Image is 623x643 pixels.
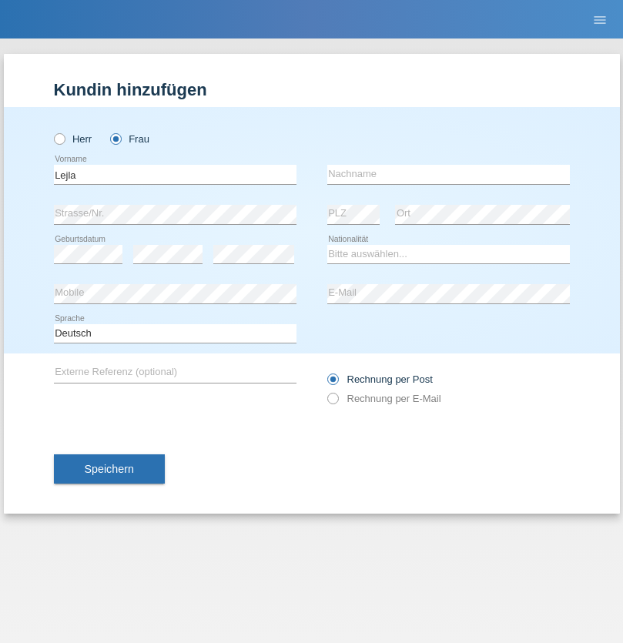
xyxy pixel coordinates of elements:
button: Speichern [54,454,165,484]
input: Rechnung per E-Mail [327,393,337,412]
span: Speichern [85,463,134,475]
h1: Kundin hinzufügen [54,80,570,99]
label: Herr [54,133,92,145]
label: Frau [110,133,149,145]
label: Rechnung per E-Mail [327,393,441,404]
input: Herr [54,133,64,143]
i: menu [592,12,608,28]
label: Rechnung per Post [327,373,433,385]
input: Frau [110,133,120,143]
a: menu [584,15,615,24]
input: Rechnung per Post [327,373,337,393]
